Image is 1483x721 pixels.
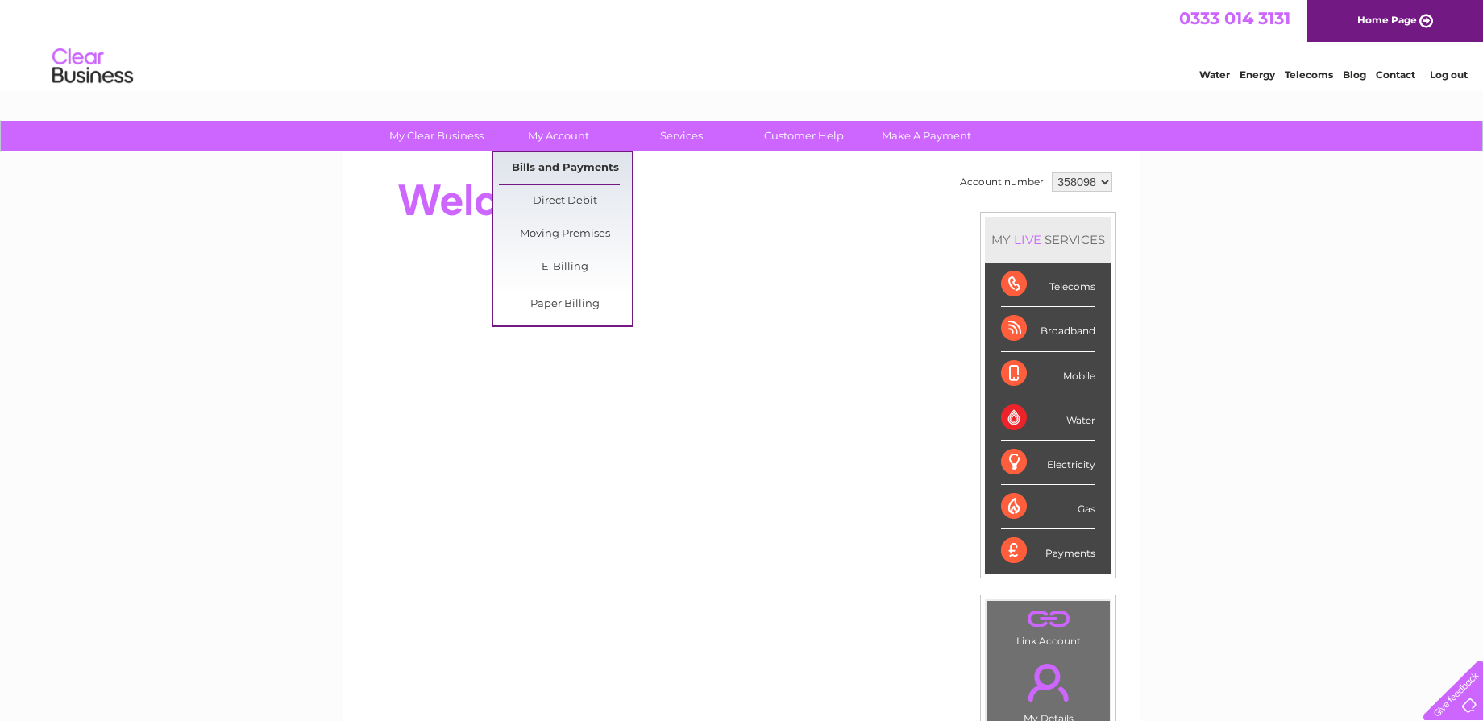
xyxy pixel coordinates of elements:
a: Contact [1376,68,1415,81]
a: My Account [492,121,625,151]
img: logo.png [52,42,134,91]
div: Gas [1001,485,1095,529]
a: Direct Debit [499,185,632,218]
a: Make A Payment [860,121,993,151]
td: Link Account [986,600,1111,651]
a: E-Billing [499,251,632,284]
div: Payments [1001,529,1095,573]
div: Broadband [1001,307,1095,351]
a: 0333 014 3131 [1179,8,1290,28]
div: MY SERVICES [985,217,1111,263]
div: Mobile [1001,352,1095,396]
a: Paper Billing [499,288,632,321]
div: Telecoms [1001,263,1095,307]
a: My Clear Business [370,121,503,151]
a: Water [1199,68,1230,81]
div: Clear Business is a trading name of Verastar Limited (registered in [GEOGRAPHIC_DATA] No. 3667643... [362,9,1124,78]
a: Telecoms [1285,68,1333,81]
a: Energy [1240,68,1275,81]
a: . [991,654,1106,711]
a: Services [615,121,748,151]
div: Water [1001,396,1095,441]
a: Blog [1343,68,1366,81]
a: Moving Premises [499,218,632,251]
td: Account number [956,168,1048,196]
div: Electricity [1001,441,1095,485]
a: . [991,605,1106,633]
a: Customer Help [737,121,870,151]
a: Bills and Payments [499,152,632,184]
div: LIVE [1011,232,1045,247]
a: Log out [1430,68,1468,81]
